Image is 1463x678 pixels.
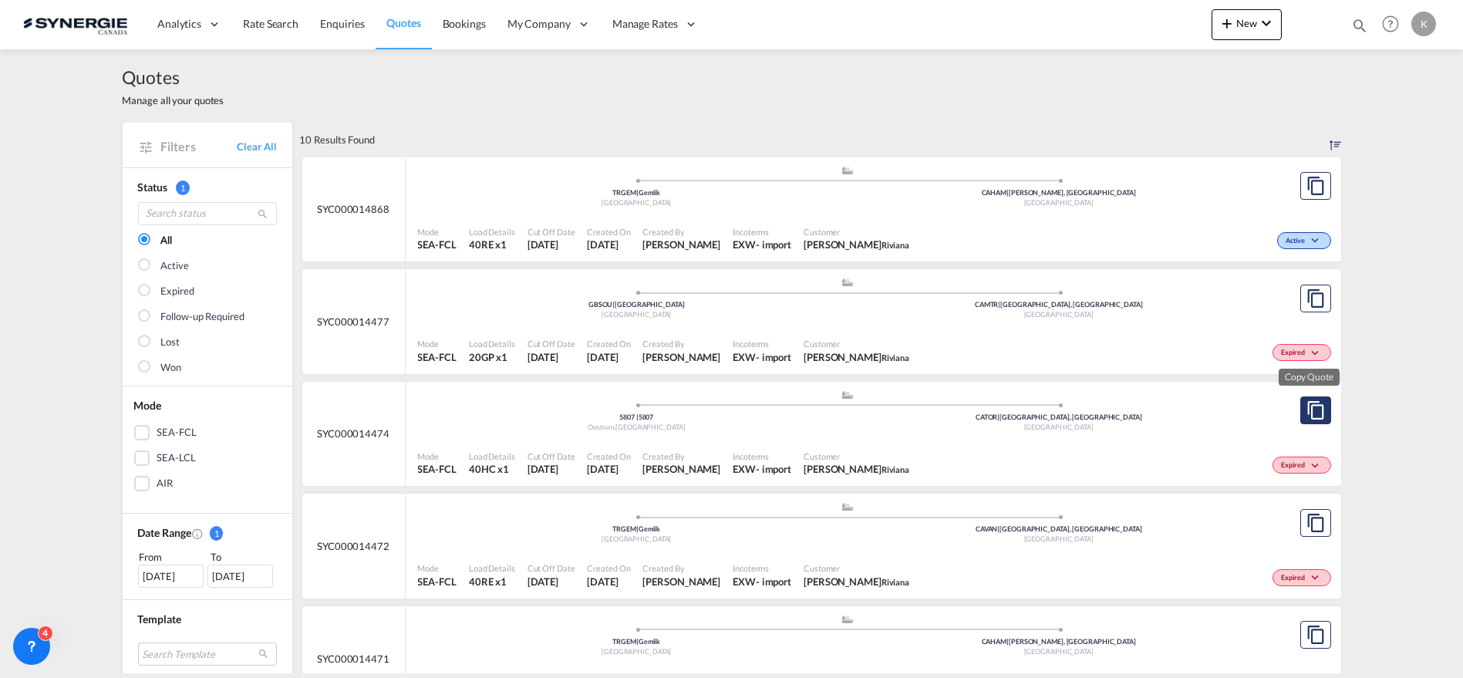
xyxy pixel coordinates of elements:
[587,575,630,589] span: 3 Sep 2025
[302,494,1341,599] div: SYC000014472 assets/icons/custom/ship-fill.svgassets/icons/custom/roll-o-plane.svgOriginGemlik Tu...
[733,226,791,238] span: Incoterms
[1277,232,1330,249] div: Change Status Here
[157,476,174,491] div: AIR
[1281,460,1308,471] span: Expired
[138,549,206,565] div: From
[804,450,909,462] span: Customer
[176,180,190,195] span: 1
[418,338,457,349] span: Mode
[602,198,671,207] span: [GEOGRAPHIC_DATA]
[733,350,756,364] div: EXW
[1024,310,1094,319] span: [GEOGRAPHIC_DATA]
[733,338,791,349] span: Incoterms
[642,338,720,349] span: Created By
[882,240,909,250] span: Riviana
[733,562,791,574] span: Incoterms
[1218,14,1236,32] md-icon: icon-plus 400-fg
[1377,11,1411,39] div: Help
[209,549,277,565] div: To
[469,338,515,349] span: Load Details
[1024,198,1094,207] span: [GEOGRAPHIC_DATA]
[138,180,277,195] div: Status 1
[588,423,615,431] span: Oostrum
[191,528,204,540] md-icon: Created On
[134,476,281,491] md-checkbox: AIR
[602,535,671,543] span: [GEOGRAPHIC_DATA]
[587,338,630,349] span: Created On
[123,65,224,89] span: Quotes
[998,300,1000,309] span: |
[838,391,857,399] md-icon: assets/icons/custom/ship-fill.svg
[1306,626,1325,644] md-icon: assets/icons/custom/copyQuote.svg
[838,167,857,174] md-icon: assets/icons/custom/ship-fill.svg
[587,450,630,462] span: Created On
[134,399,162,412] span: Mode
[639,413,654,421] span: 5807
[317,652,389,666] span: SYC000014471
[469,226,515,238] span: Load Details
[134,450,281,466] md-checkbox: SEA-LCL
[619,413,638,421] span: 5807
[1286,236,1308,247] span: Active
[612,525,660,533] span: TRGEM Gemlik
[612,300,615,309] span: |
[302,157,1341,262] div: SYC000014868 assets/icons/custom/ship-fill.svgassets/icons/custom/roll-o-plane.svgOriginGemlik Tu...
[138,202,277,225] input: Search status
[602,647,671,656] span: [GEOGRAPHIC_DATA]
[161,233,173,248] div: All
[237,140,276,153] a: Clear All
[642,350,720,364] span: Karen Mercier
[1309,349,1327,358] md-icon: icon-chevron-down
[469,238,515,251] span: 40RE x 1
[733,575,791,589] div: EXW import
[1281,348,1308,359] span: Expired
[587,350,630,364] span: 3 Sep 2025
[733,450,791,462] span: Incoterms
[1330,123,1341,157] div: Sort by: Created On
[418,562,457,574] span: Mode
[756,462,791,476] div: - import
[976,413,1142,421] span: CATOR [GEOGRAPHIC_DATA], [GEOGRAPHIC_DATA]
[588,300,685,309] span: GBSOU [GEOGRAPHIC_DATA]
[1306,289,1325,308] md-icon: assets/icons/custom/copyQuote.svg
[138,526,191,539] span: Date Range
[157,16,201,32] span: Analytics
[756,350,791,364] div: - import
[642,238,720,251] span: Adriana Groposila
[1273,569,1330,586] div: Change Status Here
[161,258,189,274] div: Active
[1006,188,1009,197] span: |
[1006,637,1009,646] span: |
[1300,396,1331,424] button: Copy Quote
[642,226,720,238] span: Created By
[317,315,389,329] span: SYC000014477
[1306,177,1325,195] md-icon: assets/icons/custom/copyQuote.svg
[1309,574,1327,582] md-icon: icon-chevron-down
[302,269,1341,374] div: SYC000014477 assets/icons/custom/ship-fill.svgassets/icons/custom/roll-o-plane.svgOriginSouthampt...
[138,565,204,588] div: [DATE]
[157,425,197,440] div: SEA-FCL
[804,338,909,349] span: Customer
[138,612,181,626] span: Template
[317,202,389,216] span: SYC000014868
[614,423,615,431] span: ,
[469,562,515,574] span: Load Details
[1309,237,1327,245] md-icon: icon-chevron-down
[733,238,756,251] div: EXW
[1351,17,1368,40] div: icon-magnify
[243,17,298,30] span: Rate Search
[1411,12,1436,36] div: K
[838,503,857,511] md-icon: assets/icons/custom/ship-fill.svg
[1212,9,1282,40] button: icon-plus 400-fgNewicon-chevron-down
[612,16,678,32] span: Manage Rates
[804,562,909,574] span: Customer
[587,562,630,574] span: Created On
[642,562,720,574] span: Created By
[302,382,1341,487] div: SYC000014474 assets/icons/custom/ship-fill.svgassets/icons/custom/roll-o-plane.svgOrigin Netherla...
[636,525,639,533] span: |
[258,208,269,220] md-icon: icon-magnify
[882,577,909,587] span: Riviana
[161,335,180,350] div: Lost
[1281,573,1308,584] span: Expired
[733,575,756,589] div: EXW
